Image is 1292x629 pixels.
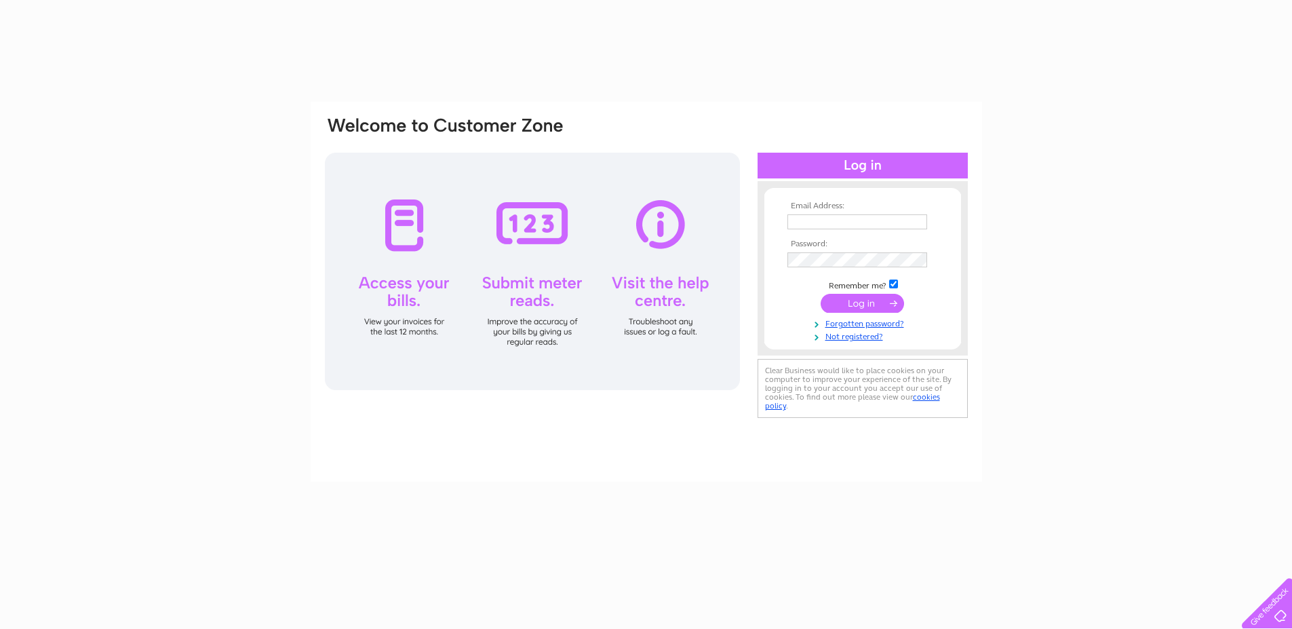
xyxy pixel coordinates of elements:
[787,316,941,329] a: Forgotten password?
[784,202,941,211] th: Email Address:
[787,329,941,342] a: Not registered?
[784,240,941,249] th: Password:
[821,294,904,313] input: Submit
[765,392,940,411] a: cookies policy
[758,359,968,418] div: Clear Business would like to place cookies on your computer to improve your experience of the sit...
[784,278,941,291] td: Remember me?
